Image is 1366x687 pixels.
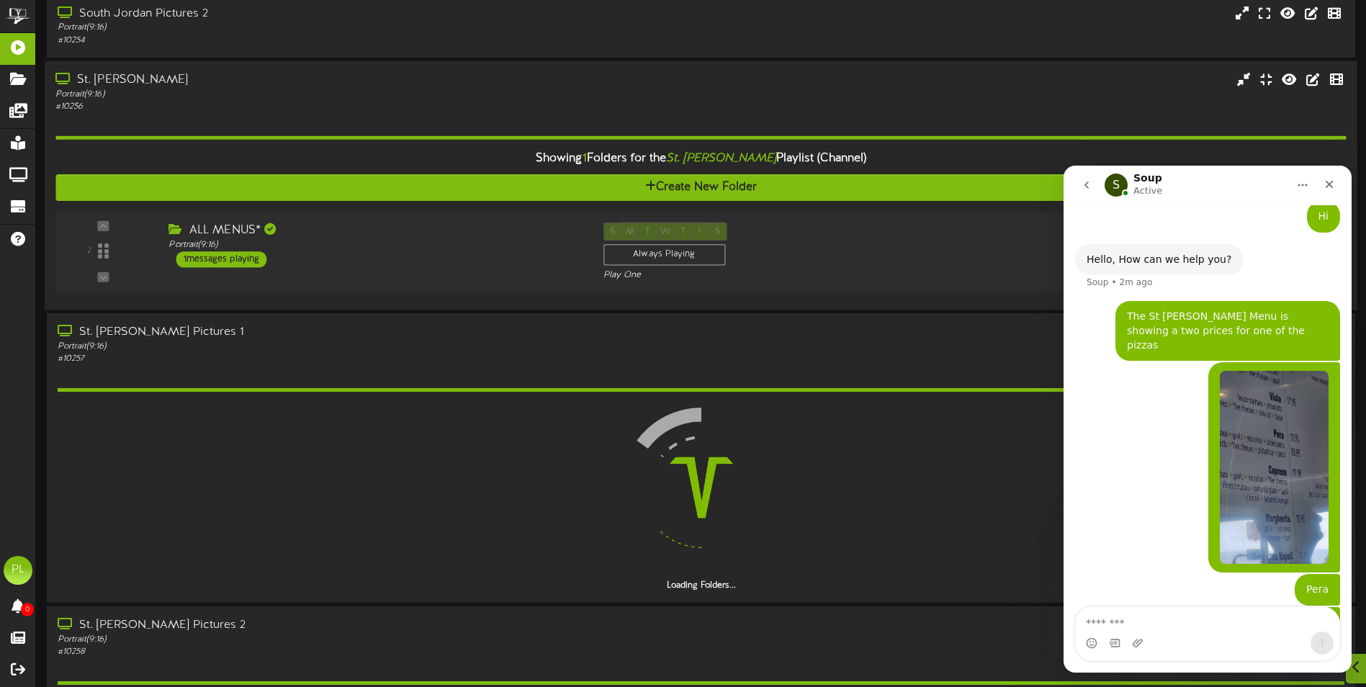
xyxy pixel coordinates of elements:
[666,152,776,165] i: St. [PERSON_NAME]
[58,22,581,34] div: Portrait ( 9:16 )
[45,143,1357,174] div: Showing Folders for the Playlist (Channel)
[55,71,580,88] div: St. [PERSON_NAME]
[55,174,1346,201] button: Create New Folder
[168,238,581,251] div: Portrait ( 9:16 )
[58,634,581,646] div: Portrait ( 9:16 )
[58,341,581,353] div: Portrait ( 9:16 )
[4,556,32,585] div: PL
[603,269,907,281] div: Play One
[21,603,34,616] span: 0
[667,580,736,591] strong: Loading Folders...
[58,646,581,658] div: # 10258
[58,353,581,365] div: # 10257
[583,152,587,165] span: 1
[55,100,580,112] div: # 10256
[609,395,794,580] img: loading-spinner-4.png
[55,88,580,100] div: Portrait ( 9:16 )
[168,222,581,238] div: ALL MENUS*
[176,251,267,267] div: 1 messages playing
[58,35,581,47] div: # 10254
[58,324,581,341] div: St. [PERSON_NAME] Pictures 1
[58,6,581,22] div: South Jordan Pictures 2
[58,617,581,634] div: St. [PERSON_NAME] Pictures 2
[603,244,725,266] div: Always Playing
[1064,166,1352,673] iframe: Intercom live chat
